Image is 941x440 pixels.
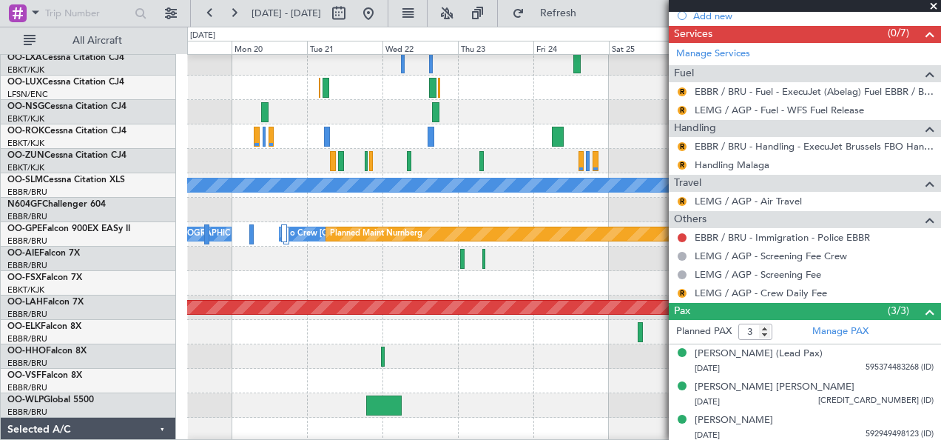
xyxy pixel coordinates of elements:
a: OO-LXACessna Citation CJ4 [7,53,124,62]
span: N604GF [7,200,42,209]
a: EBBR / BRU - Handling - ExecuJet Brussels FBO Handling Abelag [695,140,934,153]
span: 595374483268 (ID) [866,361,934,374]
span: [DATE] - [DATE] [252,7,321,20]
span: OO-ELK [7,322,41,331]
a: EBBR/BRU [7,211,47,222]
span: (0/7) [888,25,909,41]
span: OO-GPE [7,224,42,233]
a: Manage PAX [812,324,869,339]
span: All Aircraft [38,36,156,46]
a: OO-HHOFalcon 8X [7,347,87,356]
span: [DATE] [695,363,720,374]
a: LEMG / AGP - Air Travel [695,195,802,207]
a: OO-ELKFalcon 8X [7,322,81,331]
button: R [678,161,687,170]
div: Planned Maint Nurnberg [330,223,422,245]
a: LEMG / AGP - Screening Fee [695,268,821,281]
span: OO-ZUN [7,151,44,160]
a: EBBR/BRU [7,333,47,344]
a: OO-ZUNCessna Citation CJ4 [7,151,127,160]
span: Pax [674,303,690,320]
a: EBBR/BRU [7,382,47,393]
a: OO-SLMCessna Citation XLS [7,176,125,184]
button: R [678,87,687,96]
a: OO-ROKCessna Citation CJ4 [7,127,127,136]
a: N604GFChallenger 604 [7,200,106,209]
span: OO-HHO [7,347,46,356]
a: EBKT/KJK [7,113,44,124]
span: [CREDIT_CARD_NUMBER] (ID) [818,395,934,407]
div: Sun 19 [156,41,232,54]
span: OO-AIE [7,249,39,258]
div: [DATE] [190,30,215,42]
span: [DATE] [695,396,720,407]
span: OO-LUX [7,78,42,87]
a: OO-LUXCessna Citation CJ4 [7,78,124,87]
span: Fuel [674,65,694,82]
span: (3/3) [888,303,909,319]
a: OO-AIEFalcon 7X [7,249,80,258]
a: EBBR/BRU [7,358,47,369]
a: OO-WLPGlobal 5500 [7,396,94,404]
a: LEMG / AGP - Screening Fee Crew [695,250,847,262]
button: R [678,106,687,115]
a: OO-GPEFalcon 900EX EASy II [7,224,130,233]
a: EBKT/KJK [7,64,44,76]
span: Refresh [527,8,590,19]
a: Manage Services [676,47,750,61]
input: Trip Number [45,2,130,24]
div: Fri 24 [533,41,609,54]
button: All Aircraft [16,29,161,53]
a: OO-LAHFalcon 7X [7,298,84,307]
a: EBBR/BRU [7,260,47,271]
a: Handling Malaga [695,159,769,171]
button: Refresh [505,1,594,25]
a: EBBR/BRU [7,236,47,247]
span: OO-FSX [7,273,41,282]
a: EBBR/BRU [7,309,47,320]
a: EBBR / BRU - Fuel - ExecuJet (Abelag) Fuel EBBR / BRU [695,85,934,98]
a: EBBR/BRU [7,187,47,198]
span: Travel [674,175,701,192]
span: OO-VSF [7,371,41,380]
button: R [678,197,687,206]
div: [PERSON_NAME] (Lead Pax) [695,347,823,361]
a: LFSN/ENC [7,89,48,100]
div: [PERSON_NAME] [695,413,773,428]
div: Tue 21 [307,41,382,54]
span: OO-LXA [7,53,42,62]
a: OO-FSXFalcon 7X [7,273,82,282]
button: R [678,289,687,298]
a: OO-VSFFalcon 8X [7,371,82,380]
div: Sat 25 [609,41,684,54]
label: Planned PAX [676,324,732,339]
span: OO-ROK [7,127,44,136]
span: Others [674,211,706,228]
span: Handling [674,120,716,137]
div: [PERSON_NAME] [PERSON_NAME] [695,380,854,395]
span: OO-WLP [7,396,44,404]
div: Add new [693,10,934,22]
div: Wed 22 [382,41,458,54]
a: EBBR/BRU [7,407,47,418]
a: EBKT/KJK [7,284,44,296]
a: EBKT/KJK [7,138,44,149]
button: R [678,142,687,151]
span: OO-LAH [7,298,43,307]
a: LEMG / AGP - Fuel - WFS Fuel Release [695,104,864,116]
span: Services [674,26,712,43]
div: Mon 20 [232,41,307,54]
a: EBKT/KJK [7,162,44,173]
a: OO-NSGCessna Citation CJ4 [7,102,127,111]
span: OO-NSG [7,102,44,111]
a: EBBR / BRU - Immigration - Police EBBR [695,231,870,244]
span: OO-SLM [7,176,43,184]
div: Thu 23 [458,41,533,54]
a: LEMG / AGP - Crew Daily Fee [695,287,827,299]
